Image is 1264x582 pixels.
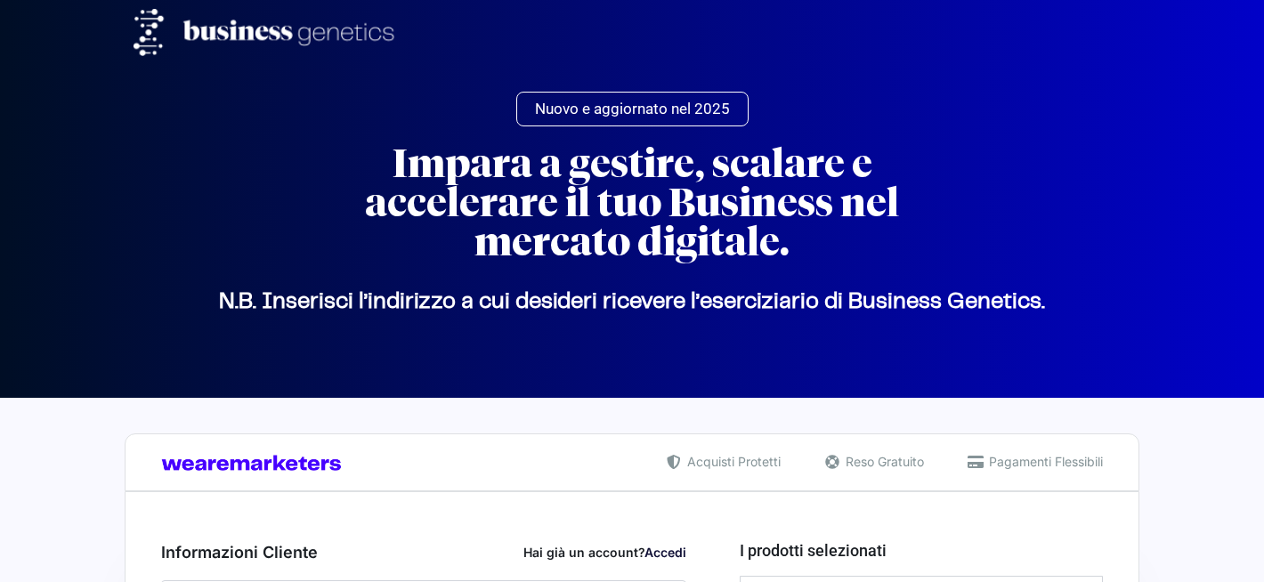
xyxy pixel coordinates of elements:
[841,452,924,471] span: Reso Gratuito
[535,101,730,117] span: Nuovo e aggiornato nel 2025
[134,302,1130,303] p: N.B. Inserisci l’indirizzo a cui desideri ricevere l’eserciziario di Business Genetics.
[516,92,749,126] a: Nuovo e aggiornato nel 2025
[683,452,781,471] span: Acquisti Protetti
[312,144,952,262] h2: Impara a gestire, scalare e accelerare il tuo Business nel mercato digitale.
[523,543,686,562] div: Hai già un account?
[644,545,686,560] a: Accedi
[984,452,1103,471] span: Pagamenti Flessibili
[161,540,686,564] h3: Informazioni Cliente
[740,538,1103,562] h3: I prodotti selezionati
